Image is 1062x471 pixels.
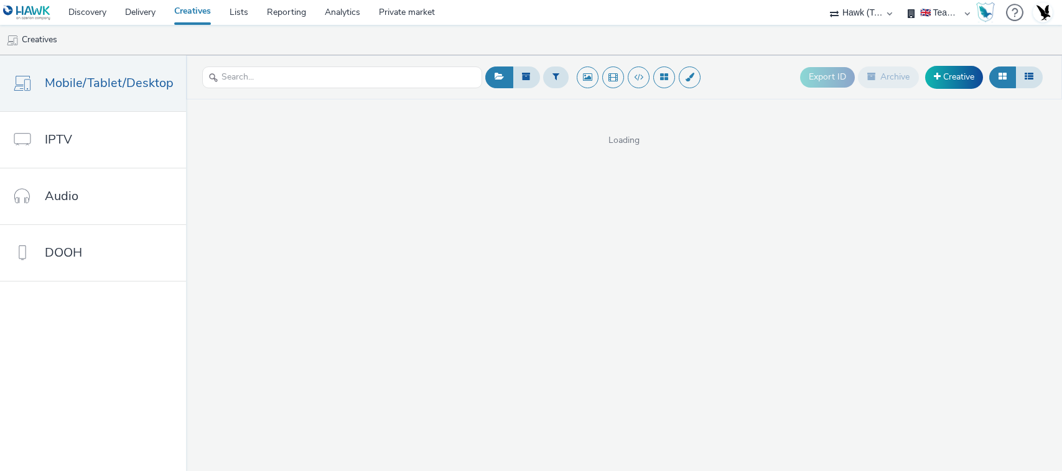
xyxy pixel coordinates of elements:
[45,244,82,262] span: DOOH
[858,66,919,88] button: Archive
[925,66,983,88] a: Creative
[186,134,1062,147] span: Loading
[1015,66,1043,88] button: Table
[989,66,1016,88] button: Grid
[976,2,995,22] img: Hawk Academy
[45,130,72,149] span: IPTV
[800,67,855,87] button: Export ID
[45,187,78,205] span: Audio
[45,74,174,92] span: Mobile/Tablet/Desktop
[3,5,51,21] img: undefined Logo
[6,34,19,47] img: mobile
[976,2,1000,22] a: Hawk Academy
[1033,3,1052,22] img: Account UK
[202,66,482,88] input: Search...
